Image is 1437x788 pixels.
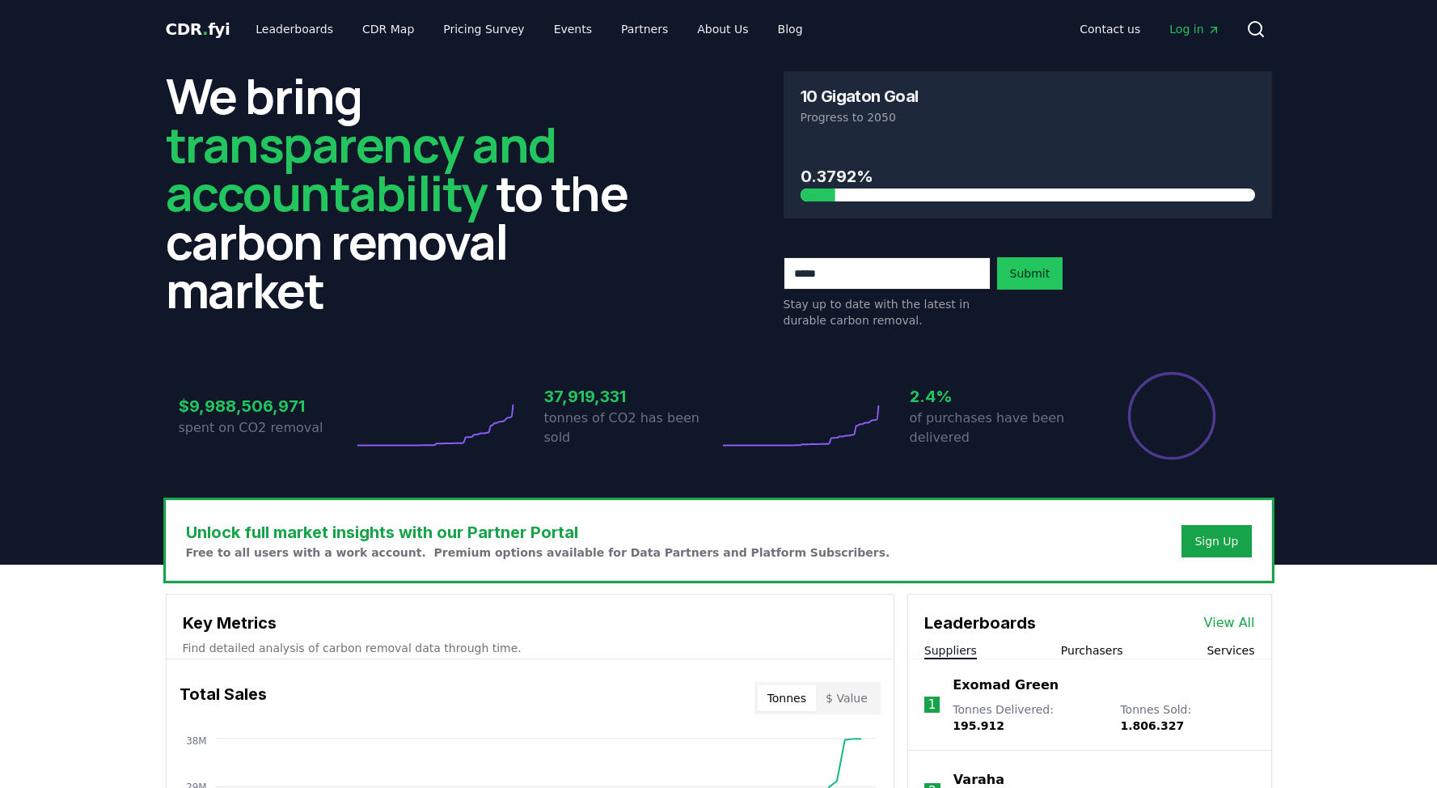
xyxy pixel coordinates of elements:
[186,520,890,544] h3: Unlock full market insights with our Partner Portal
[910,409,1084,447] p: of purchases have been delivered
[1120,701,1254,734] p: Tonnes Sold :
[801,88,919,104] h3: 10 Gigaton Goal
[1126,371,1217,461] div: Percentage of sales delivered
[166,71,654,314] h2: We bring to the carbon removal market
[186,735,206,747] tspan: 38M
[183,611,877,635] h3: Key Metrics
[166,19,230,39] span: CDR fyi
[784,296,991,328] p: Stay up to date with the latest in durable carbon removal.
[180,682,267,714] h3: Total Sales
[1207,642,1254,659] button: Services
[166,18,230,40] a: CDR.fyi
[544,384,719,409] h3: 37,919,331
[544,409,719,447] p: tonnes of CO2 has been sold
[1156,15,1232,44] a: Log in
[179,394,353,418] h3: $9,988,506,971
[202,19,208,39] span: .
[179,418,353,438] p: spent on CO2 removal
[924,642,977,659] button: Suppliers
[953,676,1059,695] a: Exomad Green
[997,257,1063,290] button: Submit
[1181,525,1251,557] button: Sign Up
[816,685,877,711] button: $ Value
[1120,719,1184,732] span: 1.806.327
[928,695,936,714] p: 1
[765,15,816,44] a: Blog
[183,640,877,656] p: Find detailed analysis of carbon removal data through time.
[953,719,1004,732] span: 195.912
[1061,642,1123,659] button: Purchasers
[608,15,681,44] a: Partners
[758,685,816,711] button: Tonnes
[186,544,890,561] p: Free to all users with a work account. Premium options available for Data Partners and Platform S...
[910,384,1084,409] h3: 2.4%
[541,15,605,44] a: Events
[243,15,346,44] a: Leaderboards
[430,15,537,44] a: Pricing Survey
[166,111,556,226] span: transparency and accountability
[953,701,1104,734] p: Tonnes Delivered :
[349,15,427,44] a: CDR Map
[1194,533,1238,549] a: Sign Up
[801,109,1255,125] p: Progress to 2050
[1204,613,1255,633] a: View All
[1067,15,1153,44] a: Contact us
[1067,15,1232,44] nav: Main
[243,15,815,44] nav: Main
[684,15,761,44] a: About Us
[1169,21,1219,37] span: Log in
[924,611,1036,635] h3: Leaderboards
[801,164,1255,189] h3: 0.3792%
